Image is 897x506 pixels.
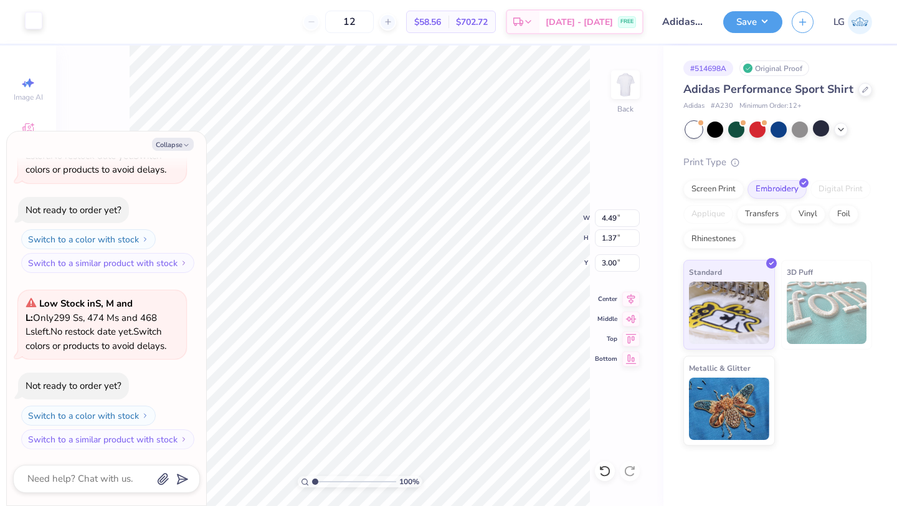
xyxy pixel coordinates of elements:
div: Print Type [683,155,872,169]
strong: Low Stock in S, M and L : [26,297,133,324]
div: Foil [829,205,858,224]
span: 100 % [399,476,419,487]
span: Bottom [595,355,617,363]
span: No restock date yet. [50,325,133,338]
img: Metallic & Glitter [689,378,769,440]
button: Switch to a color with stock [21,406,156,426]
img: Switch to a color with stock [141,412,149,419]
button: Collapse [152,138,194,151]
div: Vinyl [790,205,825,224]
button: Switch to a color with stock [21,229,156,249]
div: Screen Print [683,180,744,199]
span: Standard [689,265,722,279]
div: Applique [683,205,733,224]
span: Top [595,335,617,343]
div: Embroidery [747,180,807,199]
span: LG [833,15,845,29]
input: Untitled Design [653,9,714,34]
button: Switch to a similar product with stock [21,253,194,273]
span: Center [595,295,617,303]
div: Not ready to order yet? [26,379,121,392]
span: Minimum Order: 12 + [739,101,802,112]
span: $58.56 [414,16,441,29]
span: No restock date yet. [50,150,133,162]
div: Not ready to order yet? [26,204,121,216]
span: # A230 [711,101,733,112]
img: Lijo George [848,10,872,34]
button: Save [723,11,782,33]
span: [DATE] - [DATE] [546,16,613,29]
img: 3D Puff [787,282,867,344]
div: Digital Print [810,180,871,199]
span: Middle [595,315,617,323]
span: Adidas [683,101,705,112]
img: Back [613,72,638,97]
img: Switch to a color with stock [141,236,149,243]
div: Rhinestones [683,230,744,249]
div: # 514698A [683,60,733,76]
span: Adidas Performance Sport Shirt [683,82,853,97]
span: FREE [620,17,634,26]
div: Original Proof [739,60,809,76]
span: Image AI [14,92,43,102]
button: Switch to a similar product with stock [21,429,194,449]
a: LG [833,10,872,34]
span: $702.72 [456,16,488,29]
div: Back [617,103,634,115]
input: – – [325,11,374,33]
img: Switch to a similar product with stock [180,436,187,443]
img: Switch to a similar product with stock [180,259,187,267]
img: Standard [689,282,769,344]
div: Transfers [737,205,787,224]
span: Only 299 Ss, 474 Ms and 468 Ls left. Switch colors or products to avoid delays. [26,297,166,352]
span: Metallic & Glitter [689,361,751,375]
span: 3D Puff [787,265,813,279]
